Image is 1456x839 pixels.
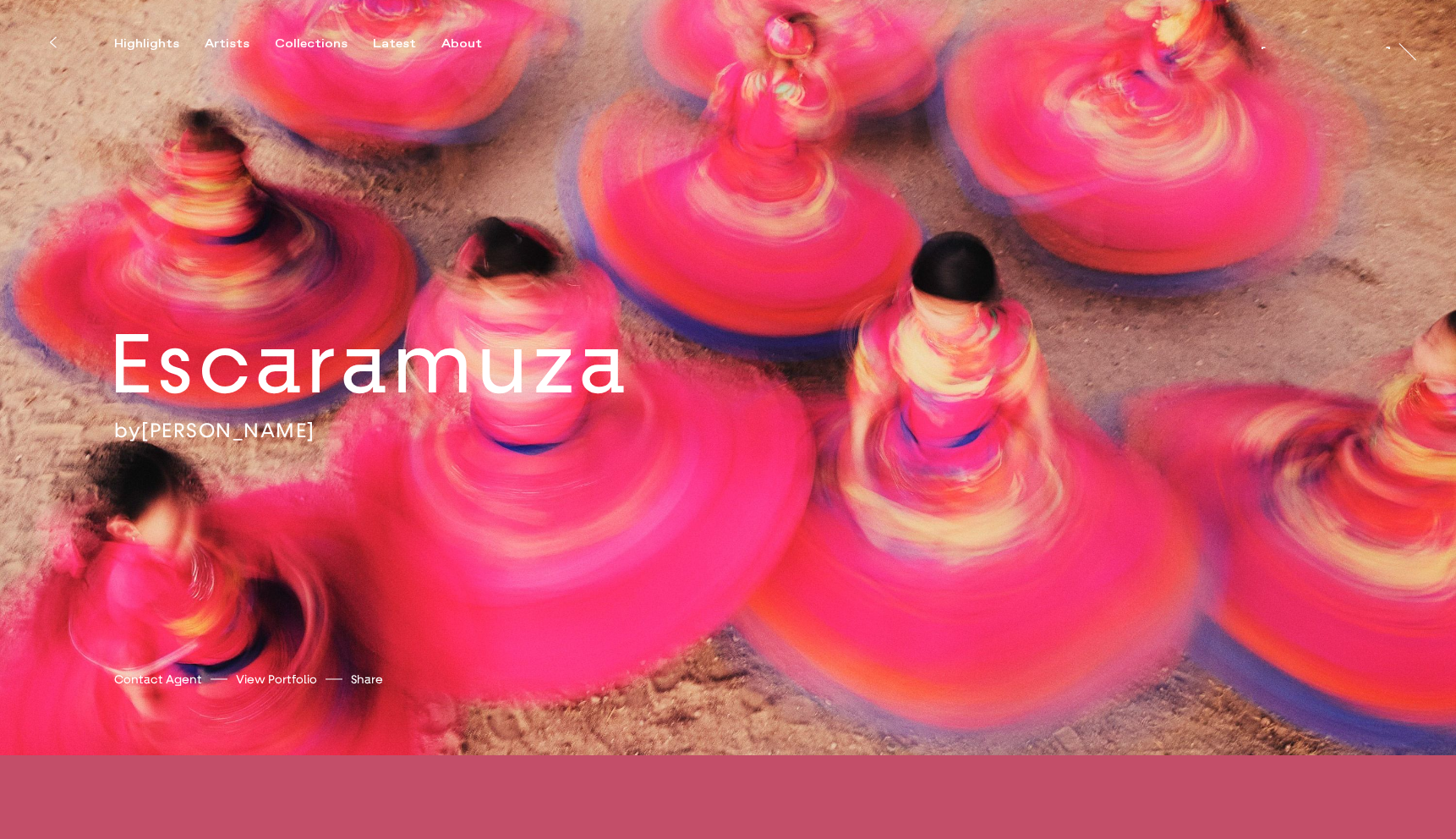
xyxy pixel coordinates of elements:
[205,36,249,52] div: Artists
[373,36,441,52] button: Latest
[441,36,507,52] button: About
[441,36,482,52] div: About
[275,36,348,52] div: Collections
[109,312,745,418] h2: Escaramuza
[1410,69,1427,138] a: At Trayler
[236,671,317,688] a: View Portfolio
[141,418,315,443] a: [PERSON_NAME]
[275,36,373,52] button: Collections
[205,36,275,52] button: Artists
[114,418,141,443] span: by
[373,36,416,52] div: Latest
[114,671,202,688] a: Contact Agent
[114,36,179,52] div: Highlights
[1398,69,1411,140] div: At Trayler
[351,668,383,691] button: Share
[1261,48,1391,62] div: [PERSON_NAME]
[1261,32,1391,49] a: [PERSON_NAME]
[114,36,205,52] button: Highlights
